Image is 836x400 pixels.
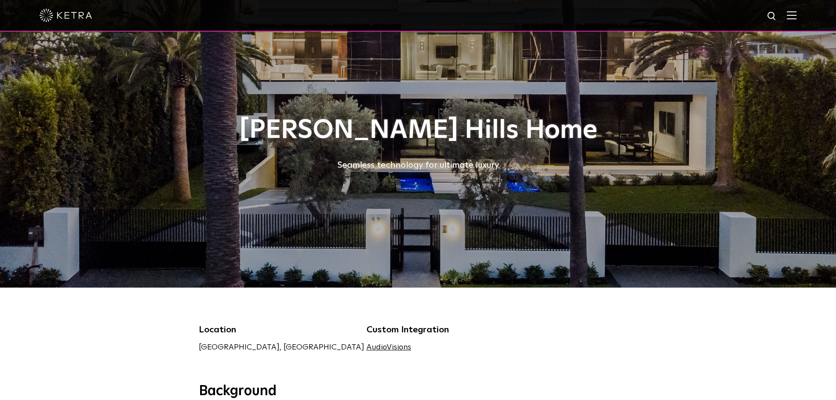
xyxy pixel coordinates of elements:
[787,11,797,19] img: Hamburger%20Nav.svg
[366,343,411,351] a: AudioVisions
[199,341,364,354] p: [GEOGRAPHIC_DATA], [GEOGRAPHIC_DATA]
[366,323,474,337] h5: Custom Integration
[199,116,638,145] h1: [PERSON_NAME] Hills Home
[767,11,778,22] img: search icon
[39,9,92,22] img: ketra-logo-2019-white
[199,323,364,337] h5: Location
[199,158,638,172] div: Seamless technology for ultimate luxury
